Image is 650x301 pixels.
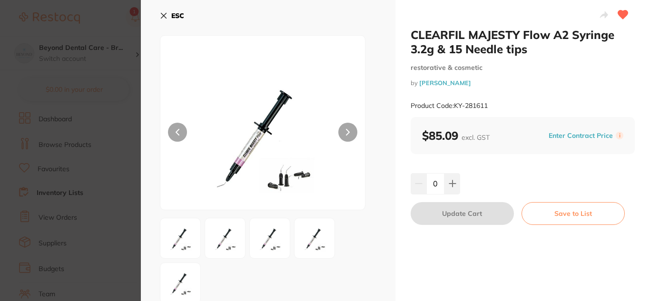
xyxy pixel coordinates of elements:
label: i [616,132,623,139]
b: ESC [171,11,184,20]
img: MV8yLmpwZw [208,221,242,255]
button: ESC [160,8,184,24]
img: MS5qcGc [163,221,197,255]
button: Save to List [522,202,625,225]
img: MS5qcGc [201,59,324,210]
a: [PERSON_NAME] [419,79,471,87]
h2: CLEARFIL MAJESTY Flow A2 Syringe 3.2g & 15 Needle tips [411,28,635,56]
small: by [411,79,635,87]
img: MV80LmpwZw [297,221,332,255]
small: restorative & cosmetic [411,64,635,72]
img: MV81LmpwZw [163,266,197,300]
img: MV8zLmpwZw [253,221,287,255]
small: Product Code: KY-281611 [411,102,488,110]
span: excl. GST [462,133,490,142]
b: $85.09 [422,128,490,143]
button: Enter Contract Price [546,131,616,140]
button: Update Cart [411,202,514,225]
